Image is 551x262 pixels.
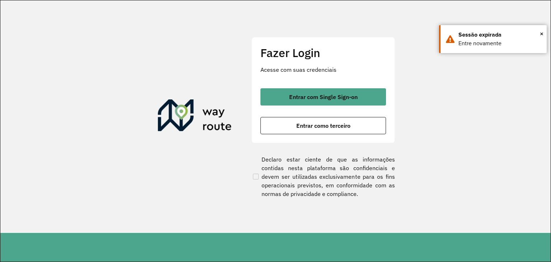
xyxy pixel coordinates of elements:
img: Roteirizador AmbevTech [158,99,232,134]
p: Acesse com suas credenciais [260,65,386,74]
span: Entrar como terceiro [296,123,350,128]
label: Declaro estar ciente de que as informações contidas nesta plataforma são confidenciais e devem se... [251,155,395,198]
button: button [260,88,386,106]
span: Entrar com Single Sign-on [289,94,358,100]
div: Entre novamente [458,39,541,48]
span: × [540,28,543,39]
button: Close [540,28,543,39]
button: button [260,117,386,134]
h2: Fazer Login [260,46,386,60]
div: Sessão expirada [458,31,541,39]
